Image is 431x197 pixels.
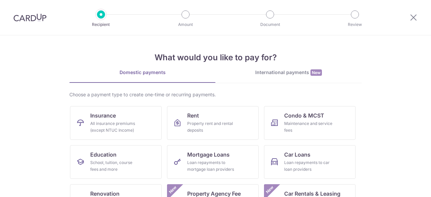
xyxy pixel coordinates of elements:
div: International payments [215,69,362,76]
div: Choose a payment type to create one-time or recurring payments. [69,91,362,98]
span: Education [90,151,117,159]
span: Condo & MCST [284,111,324,120]
h4: What would you like to pay for? [69,52,362,64]
a: Mortgage LoansLoan repayments to mortgage loan providers [167,145,259,179]
div: Domestic payments [69,69,215,76]
div: Property rent and rental deposits [187,120,236,134]
span: Mortgage Loans [187,151,230,159]
a: RentProperty rent and rental deposits [167,106,259,140]
div: Loan repayments to car loan providers [284,159,333,173]
span: Insurance [90,111,116,120]
a: Condo & MCSTMaintenance and service fees [264,106,356,140]
span: New [310,69,322,76]
a: EducationSchool, tuition, course fees and more [70,145,162,179]
div: All insurance premiums (except NTUC Income) [90,120,139,134]
div: Loan repayments to mortgage loan providers [187,159,236,173]
p: Amount [161,21,210,28]
span: New [264,184,275,195]
div: Maintenance and service fees [284,120,333,134]
p: Review [330,21,380,28]
a: InsuranceAll insurance premiums (except NTUC Income) [70,106,162,140]
span: Rent [187,111,199,120]
img: CardUp [13,13,46,22]
p: Recipient [76,21,126,28]
span: New [167,184,178,195]
a: Car LoansLoan repayments to car loan providers [264,145,356,179]
p: Document [245,21,295,28]
div: School, tuition, course fees and more [90,159,139,173]
span: Car Loans [284,151,310,159]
